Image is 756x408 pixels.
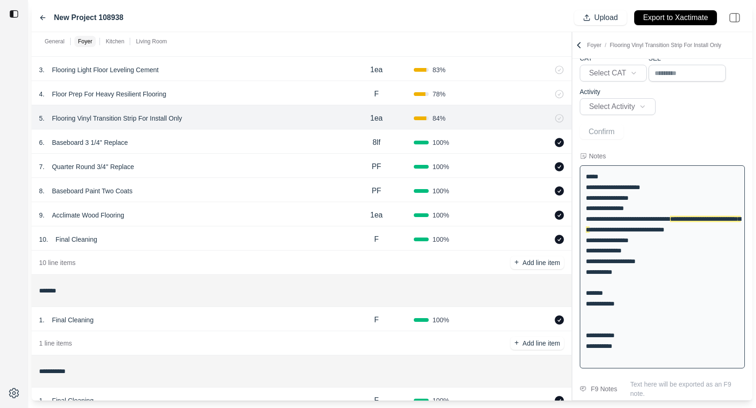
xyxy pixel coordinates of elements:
p: 9 . [39,211,45,220]
p: F [374,395,379,406]
p: Floor Prep For Heavy Resilient Flooring [48,88,170,101]
p: 1ea [370,210,383,221]
span: 78 % [432,89,445,99]
p: Final Cleaning [52,233,101,246]
img: right-panel.svg [724,7,745,28]
p: General [45,38,65,45]
p: Text here will be exported as an F9 note. [630,380,745,398]
button: +Add line item [511,256,564,269]
img: comment [580,386,586,392]
span: 100 % [432,138,449,147]
p: F [374,234,379,245]
p: 1ea [370,64,383,75]
p: 1 . [39,315,45,325]
p: F [374,88,379,100]
div: F9 Notes [591,383,617,394]
p: 1 line items [39,339,72,348]
img: toggle sidebar [9,9,19,19]
p: 8 . [39,186,45,196]
span: 84 % [432,114,445,123]
p: + [514,257,518,268]
p: F [374,314,379,326]
span: 100 % [432,186,449,196]
p: Add line item [523,339,560,348]
span: / [601,42,610,48]
p: 10 line items [39,258,76,267]
p: Foyer [78,38,93,45]
button: Upload [574,10,627,25]
p: Kitchen [106,38,124,45]
label: New Project 108938 [54,12,123,23]
p: Quarter Round 3/4'' Replace [48,160,138,173]
p: 5 . [39,114,45,123]
p: Final Cleaning [48,313,98,326]
p: 3 . [39,65,45,75]
button: +Add line item [511,337,564,350]
span: 100 % [432,235,449,244]
p: Living Room [136,38,167,45]
p: 4 . [39,89,45,99]
p: Foyer [587,41,722,49]
p: Activity [580,87,656,96]
div: Notes [589,151,606,161]
span: 100 % [432,396,449,405]
p: 7 . [39,162,45,171]
p: PF [371,161,381,172]
p: Upload [594,13,618,23]
p: 1 . [39,396,45,405]
p: Flooring Light Floor Leveling Cement [48,63,163,76]
p: + [514,338,518,348]
p: PF [371,185,381,197]
p: Flooring Vinyl Transition Strip For Install Only [48,112,186,125]
span: 100 % [432,211,449,220]
p: Final Cleaning [48,394,98,407]
p: Acclimate Wood Flooring [48,209,128,222]
p: 8lf [372,137,380,148]
span: 83 % [432,65,445,75]
span: 100 % [432,162,449,171]
p: Baseboard 3 1/4'' Replace [48,136,132,149]
p: Add line item [523,258,560,267]
p: 10 . [39,235,48,244]
p: 1ea [370,113,383,124]
p: Export to Xactimate [643,13,708,23]
span: 100 % [432,315,449,325]
p: 6 . [39,138,45,147]
p: Baseboard Paint Two Coats [48,184,136,197]
button: Export to Xactimate [634,10,717,25]
span: Flooring Vinyl Transition Strip For Install Only [610,42,721,48]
